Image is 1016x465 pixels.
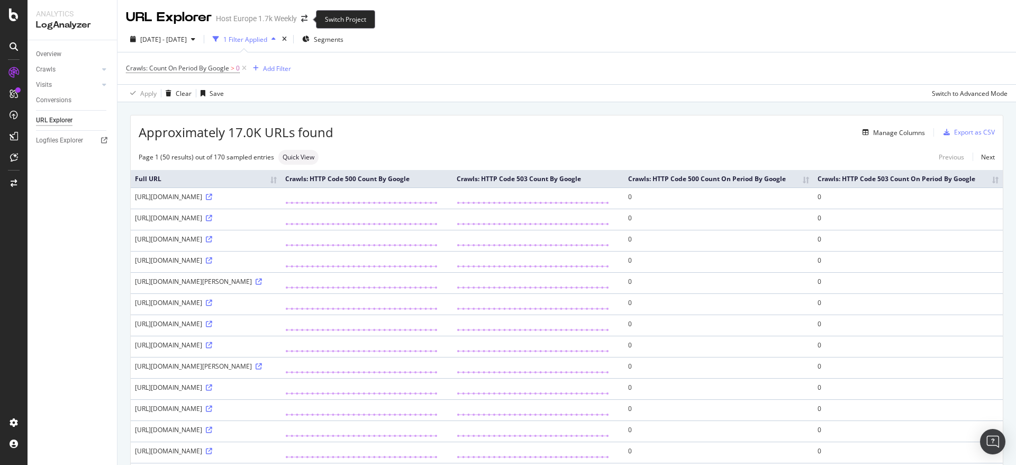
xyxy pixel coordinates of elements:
div: Crawls [36,64,56,75]
div: Apply [140,89,157,98]
button: Export as CSV [939,124,995,141]
button: Save [196,85,224,102]
button: Add Filter [249,62,291,75]
a: Next [973,149,995,165]
td: 0 [813,357,1003,378]
div: neutral label [278,150,319,165]
th: Crawls: HTTP Code 503 Count On Period By Google: activate to sort column ascending [813,170,1003,187]
div: Page 1 (50 results) out of 170 sampled entries [139,153,274,162]
button: 1 Filter Applied [208,31,280,48]
th: Crawls: HTTP Code 503 Count By Google [452,170,624,187]
button: Manage Columns [858,126,925,139]
td: 0 [624,209,813,230]
span: Crawls: Count On Period By Google [126,64,229,73]
td: 0 [813,293,1003,315]
button: Segments [298,31,348,48]
div: [URL][DOMAIN_NAME] [135,341,277,350]
td: 0 [624,187,813,209]
span: Quick View [283,154,314,160]
div: URL Explorer [126,8,212,26]
div: 1 Filter Applied [223,35,267,44]
td: 0 [624,442,813,463]
td: 0 [624,251,813,272]
td: 0 [624,315,813,336]
div: Save [210,89,224,98]
a: URL Explorer [36,115,110,126]
div: times [280,34,289,44]
div: [URL][DOMAIN_NAME] [135,235,277,244]
td: 0 [624,272,813,293]
td: 0 [813,442,1003,463]
span: 0 [236,61,240,76]
div: Add Filter [263,64,291,73]
div: Manage Columns [873,128,925,137]
span: Approximately 17.0K URLs found [139,123,333,141]
a: Overview [36,49,110,60]
button: Switch to Advanced Mode [928,85,1008,102]
th: Full URL: activate to sort column ascending [131,170,281,187]
div: Open Intercom Messenger [980,429,1005,454]
td: 0 [624,230,813,251]
div: Logfiles Explorer [36,135,83,146]
div: Visits [36,79,52,91]
td: 0 [813,209,1003,230]
a: Conversions [36,95,110,106]
td: 0 [624,293,813,315]
div: Host Europe 1.7k Weekly [216,13,297,24]
span: [DATE] - [DATE] [140,35,187,44]
div: Switch to Advanced Mode [932,89,1008,98]
div: LogAnalyzer [36,19,108,31]
div: Analytics [36,8,108,19]
a: Visits [36,79,99,91]
div: [URL][DOMAIN_NAME] [135,298,277,307]
div: [URL][DOMAIN_NAME] [135,319,277,328]
td: 0 [813,230,1003,251]
a: Crawls [36,64,99,75]
th: Crawls: HTTP Code 500 Count By Google [281,170,452,187]
a: Logfiles Explorer [36,135,110,146]
div: [URL][DOMAIN_NAME] [135,404,277,413]
td: 0 [813,251,1003,272]
div: [URL][DOMAIN_NAME] [135,256,277,265]
div: Export as CSV [954,128,995,137]
div: arrow-right-arrow-left [301,15,307,22]
td: 0 [813,399,1003,421]
button: Apply [126,85,157,102]
div: URL Explorer [36,115,72,126]
td: 0 [624,378,813,399]
span: > [231,64,234,73]
td: 0 [813,315,1003,336]
div: [URL][DOMAIN_NAME] [135,213,277,222]
div: [URL][DOMAIN_NAME] [135,192,277,201]
td: 0 [813,378,1003,399]
span: Segments [314,35,343,44]
div: [URL][DOMAIN_NAME] [135,383,277,392]
td: 0 [624,357,813,378]
td: 0 [813,421,1003,442]
td: 0 [624,336,813,357]
div: Conversions [36,95,71,106]
th: Crawls: HTTP Code 500 Count On Period By Google: activate to sort column ascending [624,170,813,187]
div: Overview [36,49,61,60]
td: 0 [624,399,813,421]
td: 0 [624,421,813,442]
div: [URL][DOMAIN_NAME] [135,446,277,455]
div: Clear [176,89,192,98]
div: Switch Project [316,10,375,29]
td: 0 [813,336,1003,357]
div: [URL][DOMAIN_NAME][PERSON_NAME] [135,277,277,286]
td: 0 [813,272,1003,293]
button: Clear [161,85,192,102]
button: [DATE] - [DATE] [126,31,199,48]
div: [URL][DOMAIN_NAME] [135,425,277,434]
td: 0 [813,187,1003,209]
div: [URL][DOMAIN_NAME][PERSON_NAME] [135,362,277,371]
